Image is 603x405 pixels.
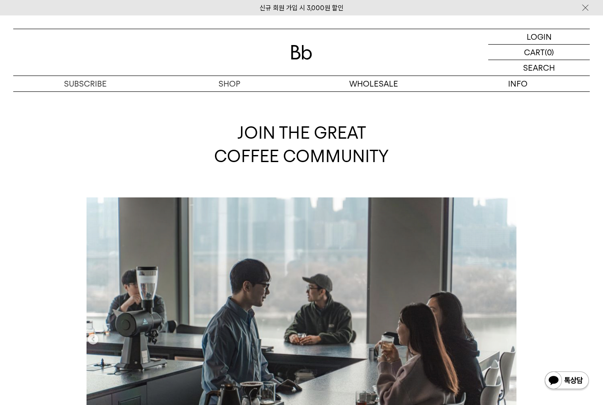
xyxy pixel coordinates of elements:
[158,76,302,91] a: SHOP
[527,29,552,44] p: LOGIN
[13,76,158,91] a: SUBSCRIBE
[260,4,343,12] a: 신규 회원 가입 시 3,000원 할인
[488,29,590,45] a: LOGIN
[291,45,312,60] img: 로고
[214,123,389,166] span: JOIN THE GREAT COFFEE COMMUNITY
[545,45,554,60] p: (0)
[524,45,545,60] p: CART
[488,45,590,60] a: CART (0)
[446,76,590,91] p: INFO
[301,76,446,91] p: WHOLESALE
[544,371,590,392] img: 카카오톡 채널 1:1 채팅 버튼
[523,60,555,76] p: SEARCH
